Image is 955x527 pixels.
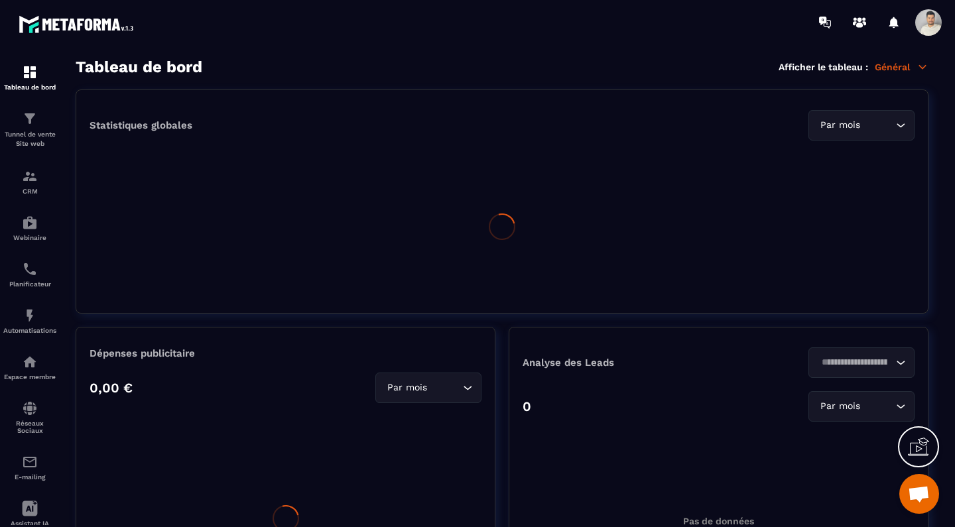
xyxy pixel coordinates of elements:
[817,355,893,370] input: Search for option
[875,61,928,73] p: Général
[3,101,56,158] a: formationformationTunnel de vente Site web
[19,12,138,36] img: logo
[3,473,56,481] p: E-mailing
[3,54,56,101] a: formationformationTableau de bord
[899,474,939,514] div: Ouvrir le chat
[863,399,893,414] input: Search for option
[523,357,719,369] p: Analyse des Leads
[3,373,56,381] p: Espace membre
[384,381,430,395] span: Par mois
[90,347,481,359] p: Dépenses publicitaire
[817,118,863,133] span: Par mois
[90,119,192,131] p: Statistiques globales
[3,520,56,527] p: Assistant IA
[3,234,56,241] p: Webinaire
[817,399,863,414] span: Par mois
[375,373,481,403] div: Search for option
[22,400,38,416] img: social-network
[808,391,915,422] div: Search for option
[3,158,56,205] a: formationformationCRM
[3,84,56,91] p: Tableau de bord
[22,354,38,370] img: automations
[3,205,56,251] a: automationsautomationsWebinaire
[22,261,38,277] img: scheduler
[22,64,38,80] img: formation
[3,251,56,298] a: schedulerschedulerPlanificateur
[22,308,38,323] img: automations
[76,58,202,76] h3: Tableau de bord
[3,420,56,434] p: Réseaux Sociaux
[3,344,56,390] a: automationsautomationsEspace membre
[3,188,56,195] p: CRM
[779,62,868,72] p: Afficher le tableau :
[863,118,893,133] input: Search for option
[808,110,915,141] div: Search for option
[430,381,460,395] input: Search for option
[3,444,56,491] a: emailemailE-mailing
[808,347,915,378] div: Search for option
[3,390,56,444] a: social-networksocial-networkRéseaux Sociaux
[90,380,133,396] p: 0,00 €
[3,280,56,288] p: Planificateur
[3,130,56,148] p: Tunnel de vente Site web
[3,298,56,344] a: automationsautomationsAutomatisations
[683,516,754,526] p: Pas de données
[22,454,38,470] img: email
[22,111,38,127] img: formation
[22,215,38,231] img: automations
[22,168,38,184] img: formation
[3,327,56,334] p: Automatisations
[523,398,531,414] p: 0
